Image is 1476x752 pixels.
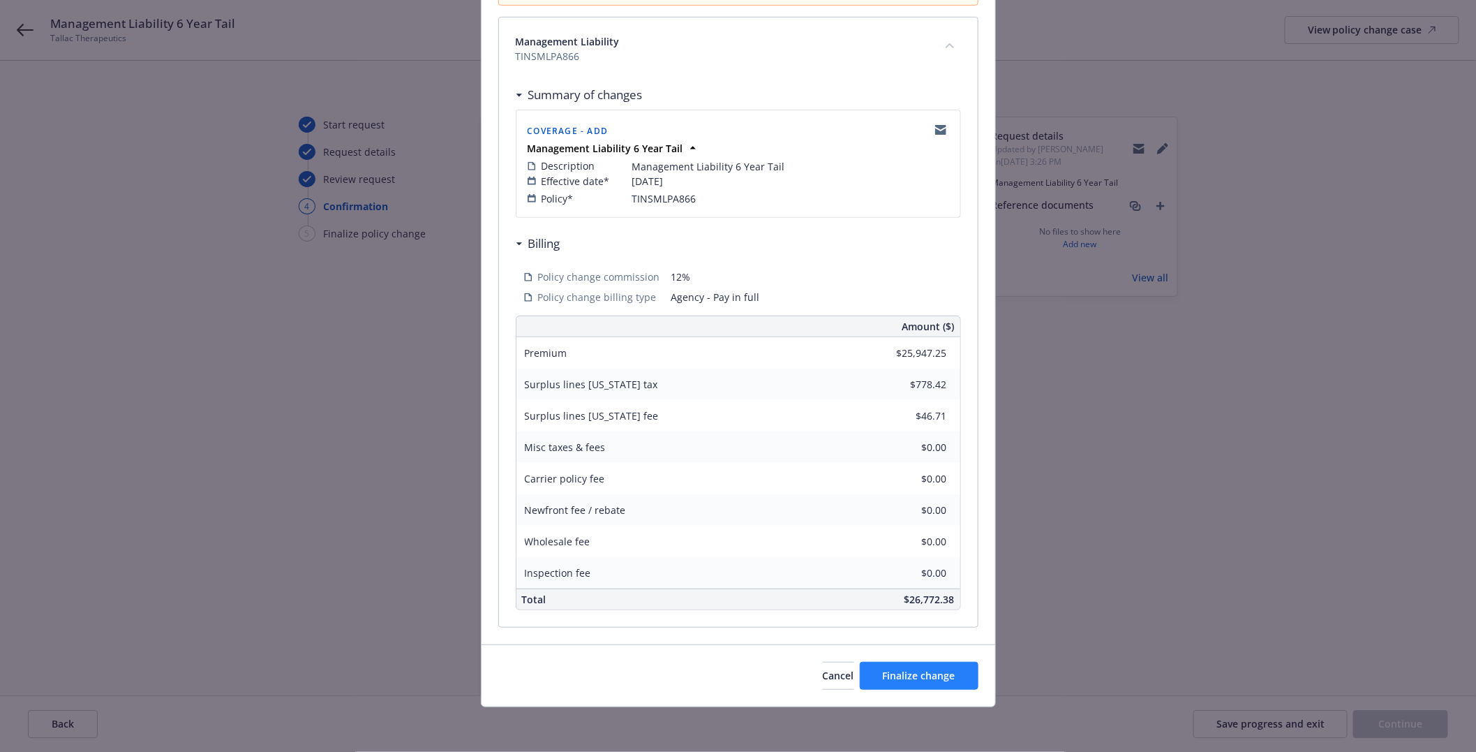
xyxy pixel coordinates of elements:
[538,290,657,304] span: Policy change billing type
[516,49,927,64] span: TINSMLPA866
[525,535,590,548] span: Wholesale fee
[542,158,595,173] span: Description
[528,86,643,104] h3: Summary of changes
[528,125,609,137] span: Coverage - Add
[823,662,854,690] button: Cancel
[538,270,660,284] span: Policy change commission
[525,441,606,454] span: Misc taxes & fees
[865,469,955,489] input: 0.00
[671,290,953,304] span: Agency - Pay in full
[525,378,658,391] span: Surplus lines [US_STATE] tax
[671,270,953,284] span: 12%
[865,531,955,552] input: 0.00
[522,593,546,606] span: Total
[865,437,955,458] input: 0.00
[902,319,955,334] span: Amount ($)
[883,669,955,682] span: Finalize change
[516,86,643,104] div: Summary of changes
[525,472,605,485] span: Carrier policy fee
[528,235,560,253] h3: Billing
[632,159,785,174] span: Management Liability 6 Year Tail
[542,191,574,206] span: Policy*
[632,191,696,206] span: TINSMLPA866
[865,343,955,364] input: 0.00
[525,346,567,360] span: Premium
[823,669,854,682] span: Cancel
[865,374,955,395] input: 0.00
[865,563,955,584] input: 0.00
[525,503,626,517] span: Newfront fee / rebate
[904,593,955,606] span: $26,772.38
[865,406,955,427] input: 0.00
[528,142,683,155] strong: Management Liability 6 Year Tail
[865,500,955,521] input: 0.00
[525,566,591,580] span: Inspection fee
[499,17,978,80] div: Management LiabilityTINSMLPA866collapse content
[632,174,664,189] span: [DATE]
[516,235,560,253] div: Billing
[542,174,610,189] span: Effective date*
[932,121,949,138] a: copyLogging
[860,662,978,690] button: Finalize change
[939,34,961,57] button: collapse content
[525,409,659,422] span: Surplus lines [US_STATE] fee
[516,34,927,49] span: Management Liability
